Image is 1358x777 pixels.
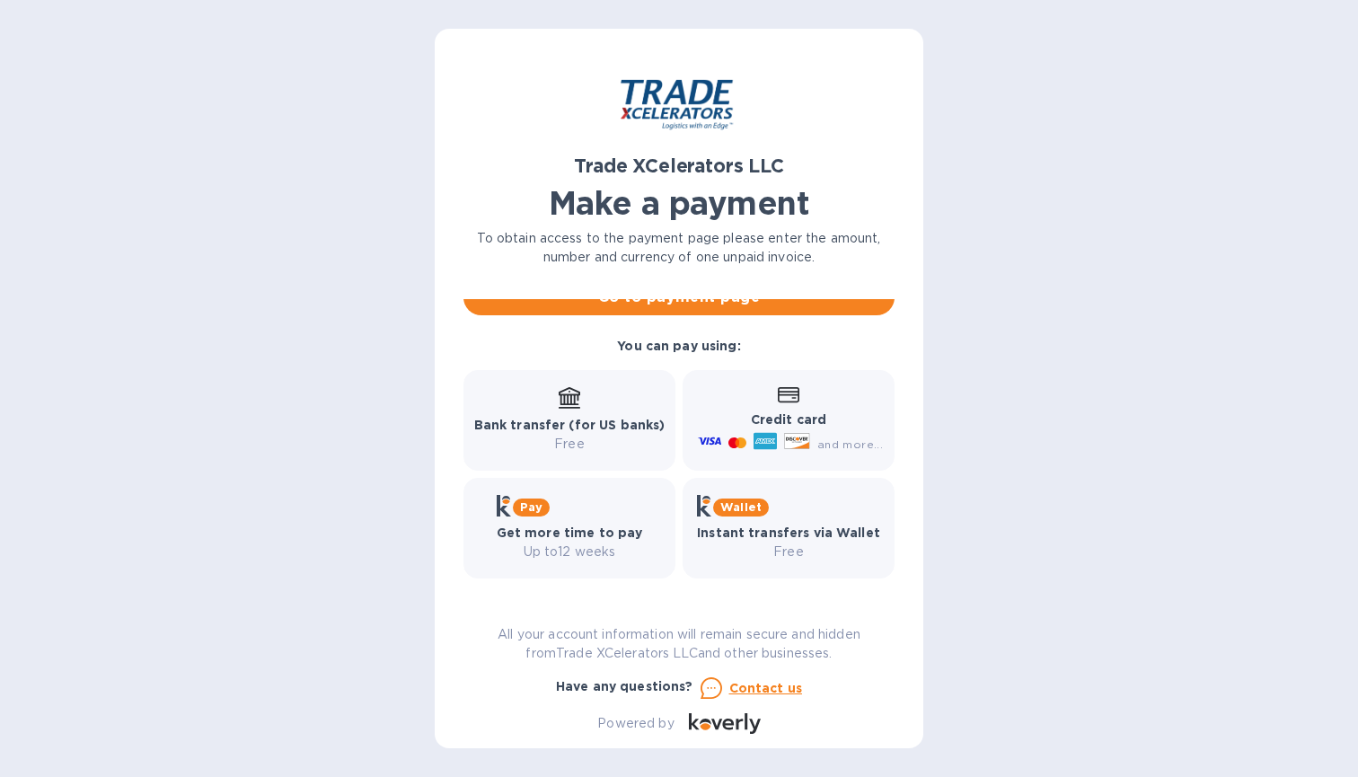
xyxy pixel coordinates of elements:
u: Contact us [729,681,803,695]
b: Wallet [720,500,762,514]
b: Trade XCelerators LLC [574,155,783,177]
span: and more... [817,437,883,451]
p: To obtain access to the payment page please enter the amount, number and currency of one unpaid i... [463,229,895,267]
b: Bank transfer (for US banks) [474,418,666,432]
b: Credit card [751,412,826,427]
b: Pay [520,500,542,514]
b: Instant transfers via Wallet [697,525,880,540]
b: You can pay using: [617,339,740,353]
p: All your account information will remain secure and hidden from Trade XCelerators LLC and other b... [463,625,895,663]
b: Get more time to pay [497,525,643,540]
b: Have any questions? [556,679,693,693]
p: Powered by [597,714,674,733]
p: Up to 12 weeks [497,543,643,561]
p: Free [474,435,666,454]
p: Free [697,543,880,561]
h1: Make a payment [463,184,895,222]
